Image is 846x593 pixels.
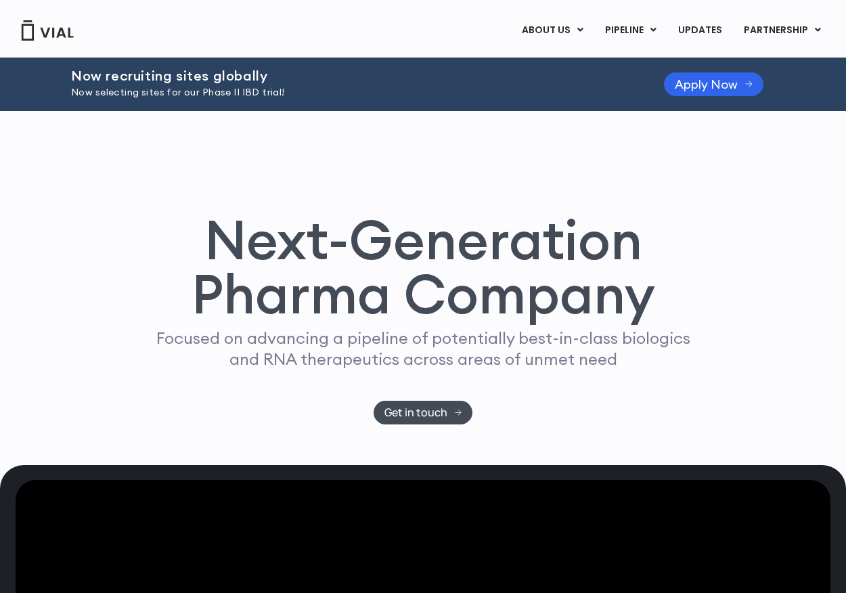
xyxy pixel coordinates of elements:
a: UPDATES [667,19,732,42]
span: Get in touch [384,408,447,418]
h1: Next-Generation Pharma Company [130,213,716,321]
a: Get in touch [374,401,473,424]
a: PIPELINEMenu Toggle [594,19,667,42]
span: Apply Now [675,79,738,89]
a: PARTNERSHIPMenu Toggle [733,19,832,42]
a: ABOUT USMenu Toggle [511,19,594,42]
a: Apply Now [664,72,763,96]
p: Focused on advancing a pipeline of potentially best-in-class biologics and RNA therapeutics acros... [150,328,696,370]
p: Now selecting sites for our Phase II IBD trial! [71,85,630,100]
img: Vial Logo [20,20,74,41]
h2: Now recruiting sites globally [71,68,630,83]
